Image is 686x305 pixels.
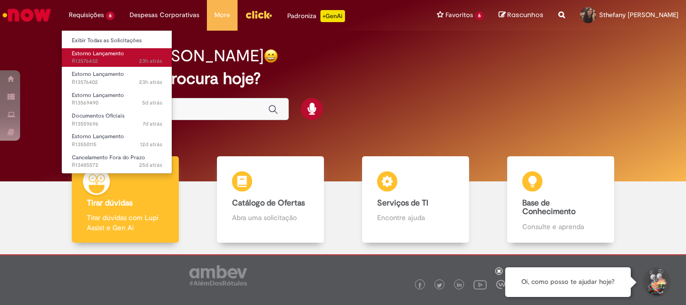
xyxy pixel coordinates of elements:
[139,78,162,86] span: 23h atrás
[417,283,422,288] img: logo_footer_facebook.png
[599,11,678,19] span: Sthefany [PERSON_NAME]
[139,161,162,169] span: 25d atrás
[522,222,599,232] p: Consulte e aprenda
[140,141,162,148] span: 12d atrás
[72,112,125,120] span: Documentos Oficiais
[72,57,162,65] span: R13576432
[1,5,53,25] img: ServiceNow
[445,10,473,20] span: Favoritos
[139,78,162,86] time: 29/09/2025 11:59:28
[189,265,247,285] img: logo_footer_ambev_rotulo_gray.png
[62,131,172,150] a: Aberto R13550115 : Estorno Lançamento
[72,91,124,99] span: Estorno Lançamento
[53,156,198,243] a: Tirar dúvidas Tirar dúvidas com Lupi Assist e Gen Ai
[287,10,345,22] div: Padroniza
[377,198,428,208] b: Serviços de TI
[62,111,172,129] a: Aberto R13559696 : Documentos Oficiais
[214,10,230,20] span: More
[62,35,172,46] a: Exibir Todas as Solicitações
[72,161,162,169] span: R13485572
[245,7,272,22] img: click_logo_yellow_360x200.png
[198,156,343,243] a: Catálogo de Ofertas Abra uma solicitação
[140,141,162,148] time: 19/09/2025 11:14:20
[641,267,671,297] button: Iniciar Conversa de Suporte
[130,10,199,20] span: Despesas Corporativas
[496,280,505,289] img: logo_footer_workplace.png
[343,156,488,243] a: Serviços de TI Encontre ajuda
[139,57,162,65] time: 29/09/2025 12:04:09
[71,70,615,87] h2: O que você procura hoje?
[522,198,576,217] b: Base de Conhecimento
[62,90,172,109] a: Aberto R13569490 : Estorno Lançamento
[320,10,345,22] p: +GenAi
[142,99,162,107] time: 26/09/2025 09:49:18
[62,48,172,67] a: Aberto R13576432 : Estorno Lançamento
[264,49,278,63] img: happy-face.png
[72,78,162,86] span: R13576402
[505,267,631,297] div: Oi, como posso te ajudar hoje?
[72,120,162,128] span: R13559696
[106,12,115,20] span: 6
[62,152,172,171] a: Aberto R13485572 : Cancelamento Fora do Prazo
[437,283,442,288] img: logo_footer_twitter.png
[139,57,162,65] span: 23h atrás
[499,11,543,20] a: Rascunhos
[457,282,462,288] img: logo_footer_linkedin.png
[377,213,453,223] p: Encontre ajuda
[72,154,145,161] span: Cancelamento Fora do Prazo
[139,161,162,169] time: 05/09/2025 15:36:06
[232,213,308,223] p: Abra uma solicitação
[72,99,162,107] span: R13569490
[69,10,104,20] span: Requisições
[87,198,133,208] b: Tirar dúvidas
[232,198,305,208] b: Catálogo de Ofertas
[72,50,124,57] span: Estorno Lançamento
[507,10,543,20] span: Rascunhos
[72,70,124,78] span: Estorno Lançamento
[61,30,172,174] ul: Requisições
[87,213,163,233] p: Tirar dúvidas com Lupi Assist e Gen Ai
[474,278,487,291] img: logo_footer_youtube.png
[475,12,484,20] span: 6
[143,120,162,128] span: 7d atrás
[488,156,633,243] a: Base de Conhecimento Consulte e aprenda
[72,133,124,140] span: Estorno Lançamento
[142,99,162,107] span: 5d atrás
[62,69,172,87] a: Aberto R13576402 : Estorno Lançamento
[72,141,162,149] span: R13550115
[143,120,162,128] time: 23/09/2025 15:15:31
